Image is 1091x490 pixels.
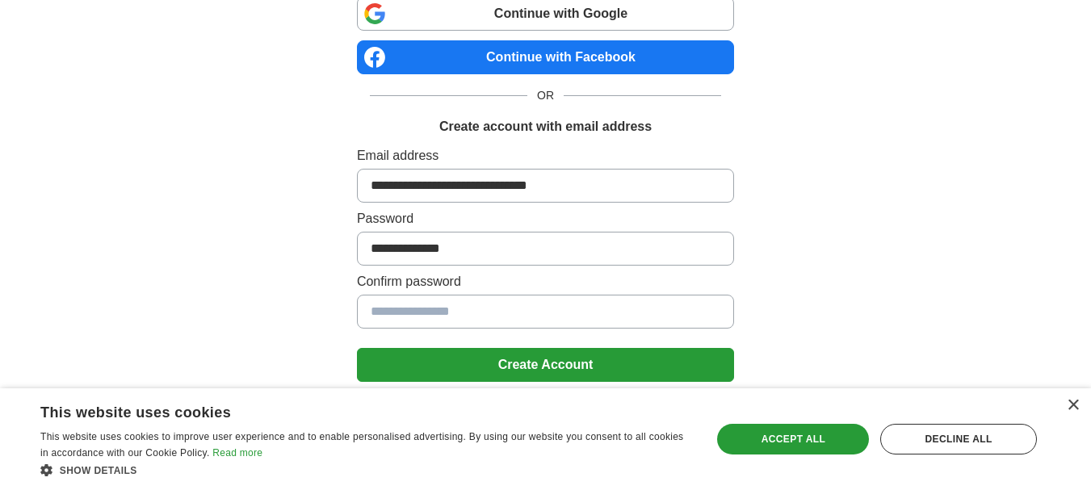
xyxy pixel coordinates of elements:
a: Continue with Facebook [357,40,734,74]
span: OR [527,87,564,104]
div: This website uses cookies [40,398,652,422]
a: Read more, opens a new window [212,447,262,459]
label: Email address [357,146,734,165]
h1: Create account with email address [439,117,652,136]
div: Decline all [880,424,1037,454]
div: Close [1067,400,1079,412]
label: Confirm password [357,272,734,291]
button: Create Account [357,348,734,382]
span: Show details [60,465,137,476]
div: Accept all [717,424,869,454]
label: Password [357,209,734,228]
span: This website uses cookies to improve user experience and to enable personalised advertising. By u... [40,431,683,459]
div: Show details [40,462,692,478]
